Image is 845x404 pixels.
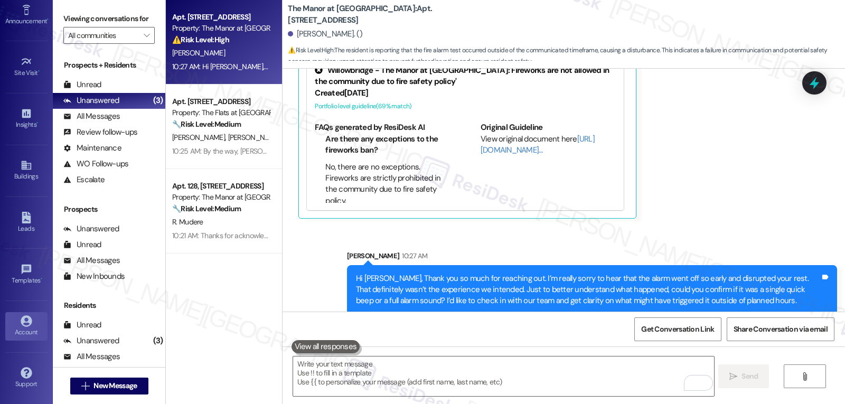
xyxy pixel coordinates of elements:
span: [PERSON_NAME] [228,133,281,142]
b: FAQs generated by ResiDesk AI [315,122,425,133]
i:  [81,382,89,390]
b: The Manor at [GEOGRAPHIC_DATA]: Apt. [STREET_ADDRESS] [288,3,499,26]
a: Support [5,364,48,392]
div: Prospects [53,204,165,215]
div: Unread [63,239,101,250]
div: Unanswered [63,223,119,234]
div: View original document here [481,134,616,156]
div: Apt. [STREET_ADDRESS] [172,96,270,107]
div: 10:25 AM: By the way, [PERSON_NAME], ‘just want to ask, has The Flats at [GEOGRAPHIC_DATA] been e... [172,146,656,156]
button: Share Conversation via email [727,317,834,341]
div: (3) [151,92,166,109]
div: Property: The Manor at [GEOGRAPHIC_DATA] [172,192,270,203]
a: Leads [5,209,48,237]
span: Share Conversation via email [734,324,828,335]
span: Send [741,371,758,382]
label: Viewing conversations for [63,11,155,27]
i:  [729,372,737,381]
li: No, there are no exceptions. Fireworks are strictly prohibited in the community due to fire safet... [325,162,450,207]
div: New Inbounds [63,271,125,282]
li: Are there any exceptions to the fireworks ban? [325,134,450,156]
div: All Messages [63,351,120,362]
span: R. Mudere [172,217,203,227]
input: All communities [68,27,138,44]
span: [PERSON_NAME] [172,48,225,58]
div: Review follow-ups [63,127,137,138]
a: Templates • [5,260,48,289]
div: All Messages [63,255,120,266]
span: • [38,68,40,75]
div: 10:27 AM [399,250,427,261]
div: Property: The Flats at [GEOGRAPHIC_DATA] [172,107,270,118]
div: [PERSON_NAME] [347,250,837,265]
div: Unread [63,320,101,331]
strong: ⚠️ Risk Level: High [172,35,229,44]
span: Get Conversation Link [641,324,714,335]
div: Portfolio level guideline ( 69 % match) [315,101,616,112]
div: Apt. [STREET_ADDRESS] [172,12,270,23]
div: Maintenance [63,143,121,154]
button: Get Conversation Link [634,317,721,341]
span: : The resident is reporting that the fire alarm test occurred outside of the communicated timefra... [288,45,845,68]
strong: ⚠️ Risk Level: High [288,46,333,54]
button: New Message [70,378,148,394]
strong: 🔧 Risk Level: Medium [172,204,241,213]
div: [PERSON_NAME]. () [288,29,362,40]
div: Apt. 128, [STREET_ADDRESS] [172,181,270,192]
span: • [41,275,42,283]
div: 10:21 AM: Thanks for acknowledging the message, [PERSON_NAME]! If there’s ever anything you need ... [172,231,643,240]
i:  [144,31,149,40]
b: Original Guideline [481,122,543,133]
a: Site Visit • [5,53,48,81]
span: [PERSON_NAME] [172,133,228,142]
strong: 🔧 Risk Level: Medium [172,119,241,129]
a: Buildings [5,156,48,185]
div: Escalate [63,174,105,185]
div: Residents [53,300,165,311]
button: Send [718,364,769,388]
span: New Message [93,380,137,391]
div: All Messages [63,111,120,122]
i:  [801,372,809,381]
a: [URL][DOMAIN_NAME]… [481,134,595,155]
div: Created [DATE] [315,88,616,99]
span: • [47,16,49,23]
div: WO Follow-ups [63,158,128,170]
textarea: To enrich screen reader interactions, please activate Accessibility in Grammarly extension settings [293,356,713,396]
div: Unanswered [63,335,119,346]
a: Account [5,312,48,341]
div: (3) [151,333,166,349]
a: Insights • [5,105,48,133]
div: Unread [63,79,101,90]
div: 'Willowbridge - The Manor at [GEOGRAPHIC_DATA]: Fireworks are not allowed in the community due to... [315,65,616,88]
div: Unanswered [63,95,119,106]
div: Property: The Manor at [GEOGRAPHIC_DATA] [172,23,270,34]
span: • [36,119,38,127]
div: Prospects + Residents [53,60,165,71]
div: Hi [PERSON_NAME], Thank you so much for reaching out. I’m really sorry to hear that the alarm wen... [356,273,820,307]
